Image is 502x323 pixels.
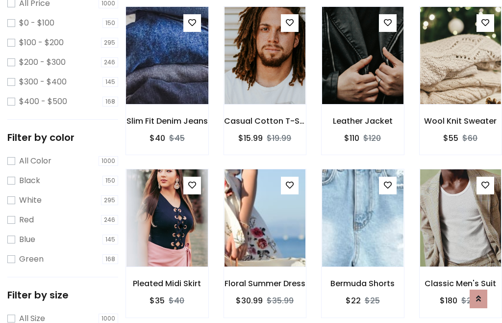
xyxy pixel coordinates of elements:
[19,214,34,226] label: Red
[224,279,306,288] h6: Floral Summer Dress
[267,133,291,144] del: $19.99
[169,133,185,144] del: $45
[236,296,263,305] h6: $30.99
[101,215,118,225] span: 246
[19,175,40,187] label: Black
[344,134,359,143] h6: $110
[19,155,51,167] label: All Color
[19,37,64,49] label: $100 - $200
[150,296,165,305] h6: $35
[267,295,294,306] del: $35.99
[102,254,118,264] span: 168
[19,234,35,245] label: Blue
[102,18,118,28] span: 150
[365,295,380,306] del: $25
[238,134,263,143] h6: $15.99
[443,134,458,143] h6: $55
[102,77,118,87] span: 145
[19,253,44,265] label: Green
[420,116,502,126] h6: Wool Knit Sweater
[322,116,404,126] h6: Leather Jacket
[102,176,118,186] span: 150
[440,296,457,305] h6: $180
[150,134,165,143] h6: $40
[462,133,477,144] del: $60
[346,296,361,305] h6: $22
[322,279,404,288] h6: Bermuda Shorts
[169,295,184,306] del: $40
[7,132,118,143] h5: Filter by color
[363,133,381,144] del: $120
[99,156,118,166] span: 1000
[19,17,54,29] label: $0 - $100
[126,116,208,126] h6: Slim Fit Denim Jeans
[19,56,66,68] label: $200 - $300
[19,194,42,206] label: White
[420,279,502,288] h6: Classic Men's Suit
[461,295,481,306] del: $200
[19,96,67,108] label: $400 - $500
[19,76,67,88] label: $300 - $400
[102,97,118,107] span: 168
[126,279,208,288] h6: Pleated Midi Skirt
[224,116,306,126] h6: Casual Cotton T-Shirt
[7,289,118,301] h5: Filter by size
[102,235,118,244] span: 145
[101,195,118,205] span: 295
[101,38,118,48] span: 295
[101,57,118,67] span: 246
